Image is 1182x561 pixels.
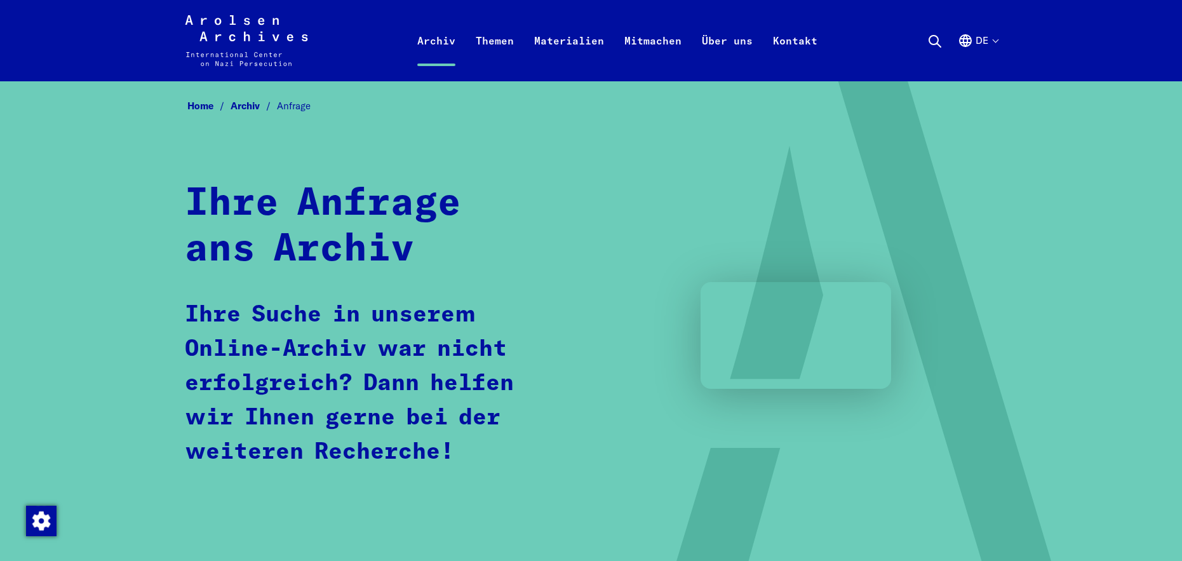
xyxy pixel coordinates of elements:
[25,505,56,536] div: Zustimmung ändern
[26,506,57,536] img: Zustimmung ändern
[277,100,311,112] span: Anfrage
[185,97,998,116] nav: Breadcrumb
[185,185,461,269] strong: Ihre Anfrage ans Archiv
[187,100,231,112] a: Home
[524,30,614,81] a: Materialien
[614,30,692,81] a: Mitmachen
[466,30,524,81] a: Themen
[231,100,277,112] a: Archiv
[185,298,569,470] p: Ihre Suche in unserem Online-Archiv war nicht erfolgreich? Dann helfen wir Ihnen gerne bei der we...
[407,30,466,81] a: Archiv
[958,33,998,79] button: Deutsch, Sprachauswahl
[692,30,763,81] a: Über uns
[763,30,828,81] a: Kontakt
[407,15,828,66] nav: Primär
